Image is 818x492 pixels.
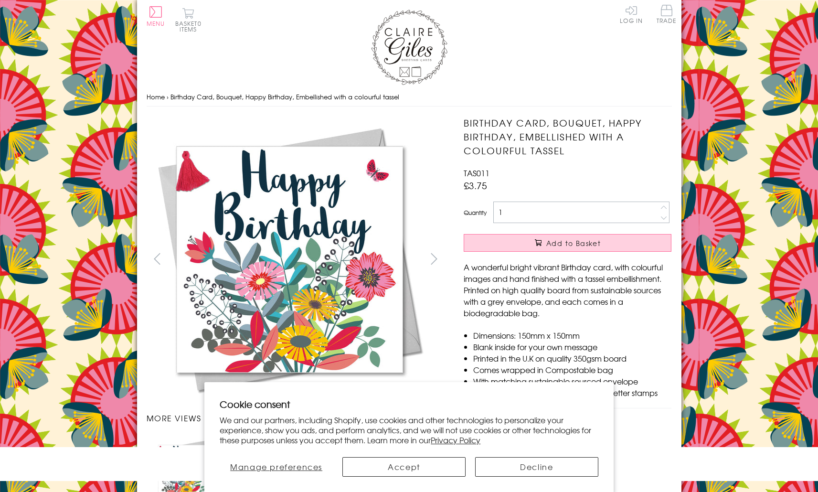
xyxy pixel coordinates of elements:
button: Add to Basket [464,234,671,252]
button: Decline [475,457,598,477]
button: prev [147,248,168,269]
span: › [167,92,169,101]
p: We and our partners, including Shopify, use cookies and other technologies to personalize your ex... [220,415,598,445]
span: TAS011 [464,167,489,179]
li: Printed in the U.K on quality 350gsm board [473,353,671,364]
span: Manage preferences [230,461,322,472]
span: Trade [657,5,677,23]
img: Birthday Card, Bouquet, Happy Birthday, Embellished with a colourful tassel [146,116,433,403]
label: Quantity [464,208,487,217]
img: Birthday Card, Bouquet, Happy Birthday, Embellished with a colourful tassel [445,116,731,403]
li: Comes wrapped in Compostable bag [473,364,671,375]
button: Manage preferences [220,457,333,477]
h3: More views [147,412,445,424]
a: Privacy Policy [431,434,480,446]
li: Dimensions: 150mm x 150mm [473,330,671,341]
a: Log In [620,5,643,23]
li: With matching sustainable sourced envelope [473,375,671,387]
span: £3.75 [464,179,487,192]
span: Add to Basket [546,238,601,248]
h1: Birthday Card, Bouquet, Happy Birthday, Embellished with a colourful tassel [464,116,671,157]
button: next [423,248,445,269]
button: Menu [147,6,165,26]
button: Accept [342,457,466,477]
img: Claire Giles Greetings Cards [371,10,447,85]
button: Basket0 items [175,8,202,32]
nav: breadcrumbs [147,87,672,107]
span: Birthday Card, Bouquet, Happy Birthday, Embellished with a colourful tassel [170,92,399,101]
a: Trade [657,5,677,25]
p: A wonderful bright vibrant Birthday card, with colourful images and hand finished with a tassel e... [464,261,671,319]
h2: Cookie consent [220,397,598,411]
a: Home [147,92,165,101]
li: Blank inside for your own message [473,341,671,353]
span: Menu [147,19,165,28]
span: 0 items [180,19,202,33]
